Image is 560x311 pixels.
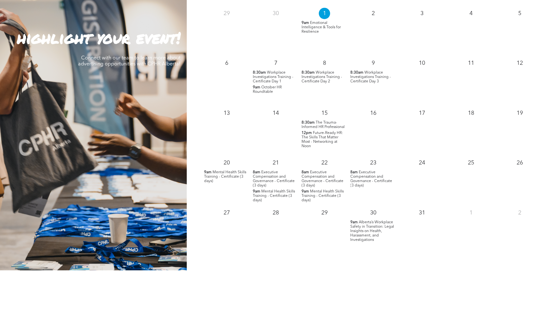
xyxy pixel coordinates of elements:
p: 7 [270,58,281,69]
span: 8am [253,170,260,175]
span: Executive Compensation and Governance - Certificate (3 days) [302,170,343,187]
p: 5 [514,8,525,19]
span: 9am [253,85,260,90]
p: 12 [514,58,525,69]
span: 8:30am [253,70,266,75]
span: Workplace Investigations Training - Certificate Day 2 [302,71,342,83]
span: Workplace Investigations Training - Certificate Day 3 [351,71,391,83]
p: 24 [417,157,428,169]
p: 17 [417,108,428,119]
span: 12pm [302,131,312,135]
span: 9am [351,220,358,225]
p: 29 [319,207,330,219]
p: 29 [221,8,232,19]
span: 9am [204,170,212,175]
p: 27 [221,207,232,219]
p: 15 [319,108,330,119]
span: 8am [351,170,358,175]
p: 13 [221,108,232,119]
p: 30 [270,8,281,19]
p: 4 [465,8,477,19]
span: Executive Compensation and Governance - Certificate (3 days) [351,170,392,187]
span: Mental Health Skills Training - Certificate (3 days) [253,190,295,202]
p: 30 [368,207,379,219]
span: Mental Health Skills Training - Certificate (3 days) [302,190,344,202]
p: 31 [417,207,428,219]
p: 2 [514,207,525,219]
span: 8:30am [302,70,315,75]
span: Mental Health Skills Training - Certificate (3 days) [204,170,246,183]
p: 22 [319,157,330,169]
span: 8:30am [351,70,364,75]
span: 9am [253,189,260,194]
p: 18 [465,108,477,119]
p: 28 [270,207,281,219]
span: 8:30am [302,120,315,125]
span: 9am [302,21,309,25]
span: Executive Compensation and Governance - Certificate (3 days) [253,170,295,187]
p: 16 [368,108,379,119]
p: 25 [465,157,477,169]
p: 2 [368,8,379,19]
span: Workplace Investigations Training - Certificate Day 1 [253,71,293,83]
p: 23 [368,157,379,169]
span: Alberta’s Workplace Safety in Transition: Legal Insights on Health, Harassment, and Investigations [351,220,394,242]
p: 1 [319,8,330,19]
p: 11 [465,58,477,69]
p: 8 [319,58,330,69]
p: 3 [417,8,428,19]
p: 9 [368,58,379,69]
span: 8am [302,170,309,175]
p: 1 [465,207,477,219]
span: 9am [302,189,309,194]
p: 21 [270,157,281,169]
strong: highlight your event! [17,26,180,49]
p: 26 [514,157,525,169]
span: Connect with our team to learn more about advertising opportunities with CPHR Alberta! [78,56,180,67]
p: 10 [417,58,428,69]
p: 20 [221,157,232,169]
p: 6 [221,58,232,69]
span: Future-Ready HR: The Skills That Matter Most - Networking at Noon [302,131,343,148]
span: October HR Roundtable [253,86,282,94]
p: 19 [514,108,525,119]
span: Emotional Intelligence & Tools for Resilience [302,21,341,34]
p: 14 [270,108,281,119]
span: The Trauma-Informed HR Professional [302,121,345,129]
